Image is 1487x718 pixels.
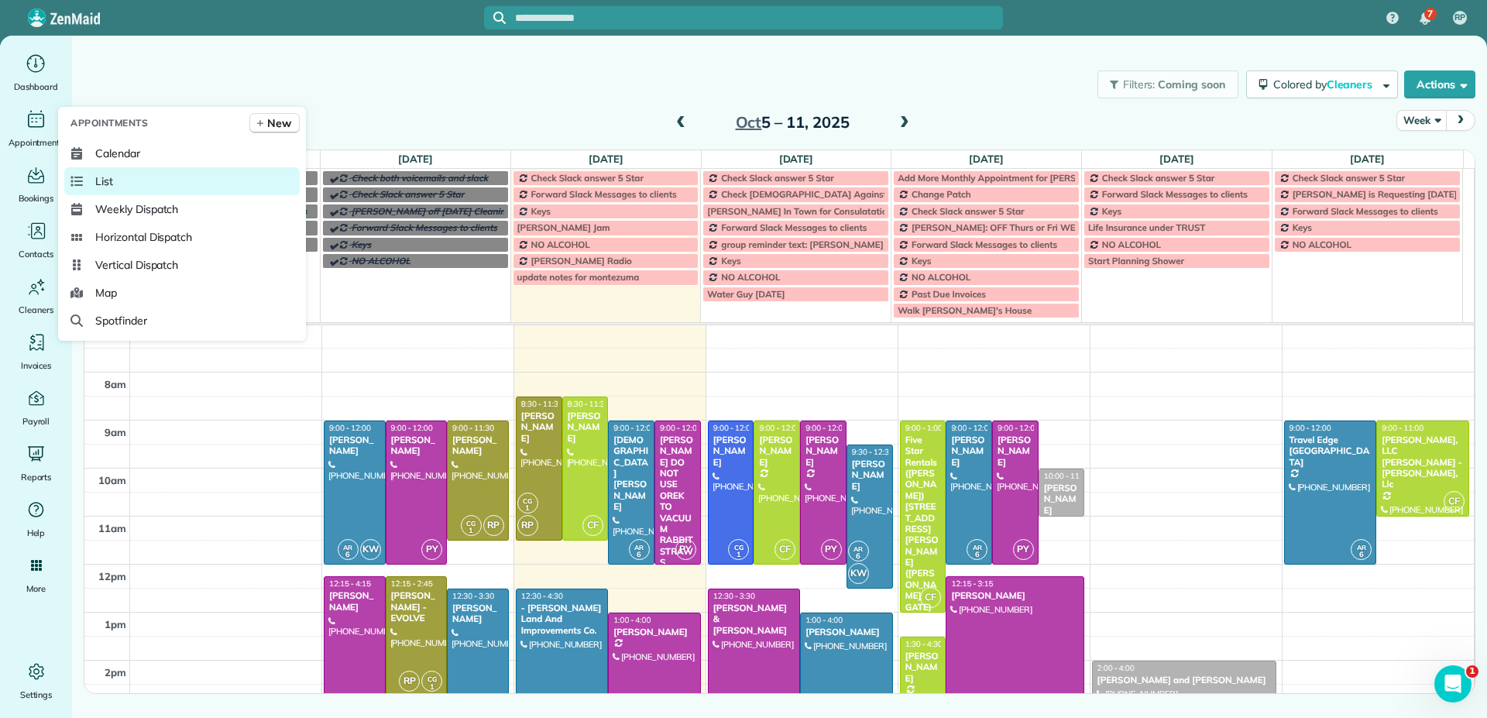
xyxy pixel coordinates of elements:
a: Appointments [6,107,66,150]
a: [DATE] [779,153,814,165]
a: Bookings [6,163,66,206]
span: Coming soon [1158,77,1226,91]
span: 9:00 - 1:00 [905,423,943,433]
span: [PERSON_NAME]: OFF Thurs or Fri WEEKLY [912,222,1096,233]
span: Invoices [21,358,52,373]
span: Cleaners [19,302,53,318]
span: Colored by [1273,77,1378,91]
span: Keys [912,255,931,266]
button: Actions [1404,70,1475,98]
button: Week [1396,110,1447,131]
span: Help [27,525,46,541]
span: Keys [721,255,740,266]
span: 1:00 - 4:00 [805,615,843,625]
span: 2:00 - 4:00 [1097,663,1135,673]
small: 6 [630,548,649,562]
span: Forward Slack Messages to clients [1293,205,1438,217]
span: CG [428,675,437,683]
div: [PERSON_NAME] DO NOT USE OREK TO VACUUM RABBIT STRAWS [659,435,696,569]
span: 10:00 - 11:00 [1044,471,1090,481]
div: [PERSON_NAME] [452,603,504,625]
span: Payroll [22,414,50,429]
span: Walk [PERSON_NAME]'s House [898,304,1032,316]
span: [PERSON_NAME] Jam [517,222,610,233]
div: 7 unread notifications [1409,2,1441,36]
a: Settings [6,659,66,703]
div: Travel Edge [GEOGRAPHIC_DATA] [1289,435,1372,468]
span: 9:00 - 12:00 [391,423,433,433]
svg: Focus search [493,12,506,24]
a: Payroll [6,386,66,429]
div: [PERSON_NAME] [567,411,604,444]
div: [PERSON_NAME] [950,435,987,468]
span: Add More Monthly Appointment for [PERSON_NAME] [898,172,1124,184]
span: Water Guy [DATE] [707,288,785,300]
button: Colored byCleaners [1246,70,1398,98]
span: AR [343,543,352,551]
span: 8:30 - 11:30 [568,399,610,409]
span: Check Slack answer 5 Star [352,188,464,200]
small: 6 [1351,548,1371,562]
span: CF [1444,491,1465,512]
div: [PERSON_NAME] [805,627,888,637]
div: [DEMOGRAPHIC_DATA][PERSON_NAME] [613,435,650,513]
span: 1:30 - 4:30 [905,639,943,649]
span: CG [734,543,743,551]
span: PY [421,539,442,560]
span: 11am [98,522,126,534]
div: [PERSON_NAME] & [PERSON_NAME] [713,603,795,636]
a: Cleaners [6,274,66,318]
span: 9:00 - 12:00 [805,423,847,433]
span: Filters: [1123,77,1156,91]
small: 6 [849,549,868,564]
a: Map [64,279,300,307]
span: Past Due Invoices [912,288,986,300]
small: 1 [462,524,481,538]
span: CF [582,515,603,536]
span: 9:00 - 12:00 [951,423,993,433]
span: Forward Slack Messages to clients [721,222,867,233]
span: Keys [352,239,371,250]
span: CF [920,587,941,608]
span: Dashboard [14,79,58,94]
div: [PERSON_NAME] - EVOLVE [390,590,443,624]
span: 9:00 - 12:00 [759,423,801,433]
span: AR [973,543,982,551]
span: Keys [1102,205,1121,217]
span: CF [774,539,795,560]
button: next [1446,110,1475,131]
span: NO ALCOHOL [531,239,590,250]
span: Reports [21,469,52,485]
span: Calendar [95,146,140,161]
small: 6 [967,548,987,562]
span: PY [1013,539,1034,560]
span: Check [DEMOGRAPHIC_DATA] Against Spreadsheet [721,188,943,200]
a: [DATE] [398,153,433,165]
span: NO ALCOHOL [912,271,970,283]
a: Invoices [6,330,66,373]
span: 9:00 - 12:00 [998,423,1039,433]
small: 6 [338,548,358,562]
span: 9:30 - 12:30 [852,447,894,457]
span: Forward Slack Messages to clients [352,222,497,233]
span: PY [675,539,696,560]
small: 1 [729,548,748,562]
a: Contacts [6,218,66,262]
span: Check Slack answer 5 Star [1293,172,1405,184]
span: List [95,173,113,189]
span: Check Slack answer 5 Star [912,205,1024,217]
a: [DATE] [589,153,623,165]
span: 9:00 - 11:30 [452,423,494,433]
span: KW [360,539,381,560]
span: 7 [1427,8,1433,20]
span: AR [1357,543,1366,551]
span: 12:15 - 3:15 [951,579,993,589]
span: NO ALCOHOL [1293,239,1351,250]
span: 8:30 - 11:30 [521,399,563,409]
span: AR [634,543,644,551]
span: Keys [531,205,551,217]
span: 1pm [105,618,126,630]
div: Five Star Rentals ([PERSON_NAME]) [STREET_ADDRESS][PERSON_NAME] ([PERSON_NAME] GATE) [905,435,942,613]
span: [PERSON_NAME] In Town for Consulatation [707,205,892,217]
span: Change Patch [912,188,971,200]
